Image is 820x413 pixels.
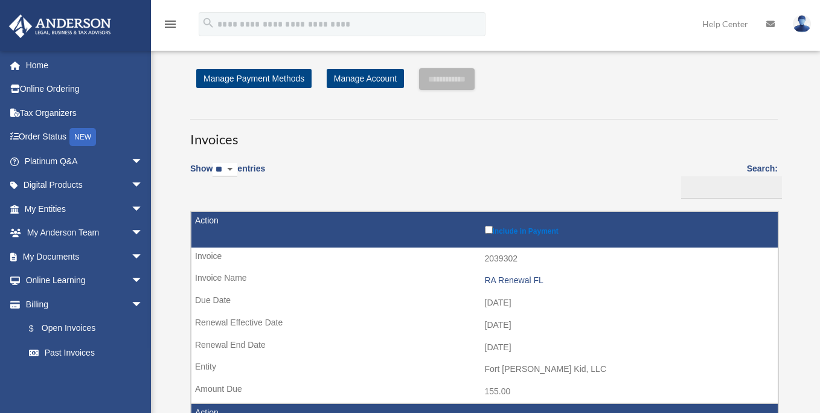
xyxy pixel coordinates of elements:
[677,161,778,199] label: Search:
[69,128,96,146] div: NEW
[131,197,155,222] span: arrow_drop_down
[191,248,778,271] td: 2039302
[131,245,155,269] span: arrow_drop_down
[8,149,161,173] a: Platinum Q&Aarrow_drop_down
[17,341,155,365] a: Past Invoices
[131,221,155,246] span: arrow_drop_down
[8,77,161,101] a: Online Ordering
[485,275,772,286] div: RA Renewal FL
[191,314,778,337] td: [DATE]
[8,292,155,316] a: Billingarrow_drop_down
[190,119,778,149] h3: Invoices
[8,125,161,150] a: Order StatusNEW
[327,69,404,88] a: Manage Account
[793,15,811,33] img: User Pic
[8,221,161,245] a: My Anderson Teamarrow_drop_down
[36,321,42,336] span: $
[485,226,493,234] input: Include in Payment
[8,269,161,293] a: Online Learningarrow_drop_down
[191,292,778,315] td: [DATE]
[17,365,155,389] a: Manage Payments
[8,245,161,269] a: My Documentsarrow_drop_down
[17,316,149,341] a: $Open Invoices
[8,173,161,197] a: Digital Productsarrow_drop_down
[131,292,155,317] span: arrow_drop_down
[8,197,161,221] a: My Entitiesarrow_drop_down
[131,269,155,293] span: arrow_drop_down
[191,358,778,381] td: Fort [PERSON_NAME] Kid, LLC
[681,176,782,199] input: Search:
[213,163,237,177] select: Showentries
[191,380,778,403] td: 155.00
[196,69,312,88] a: Manage Payment Methods
[5,14,115,38] img: Anderson Advisors Platinum Portal
[163,21,178,31] a: menu
[202,16,215,30] i: search
[163,17,178,31] i: menu
[131,173,155,198] span: arrow_drop_down
[8,101,161,125] a: Tax Organizers
[191,336,778,359] td: [DATE]
[485,223,772,235] label: Include in Payment
[190,161,265,189] label: Show entries
[8,53,161,77] a: Home
[131,149,155,174] span: arrow_drop_down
